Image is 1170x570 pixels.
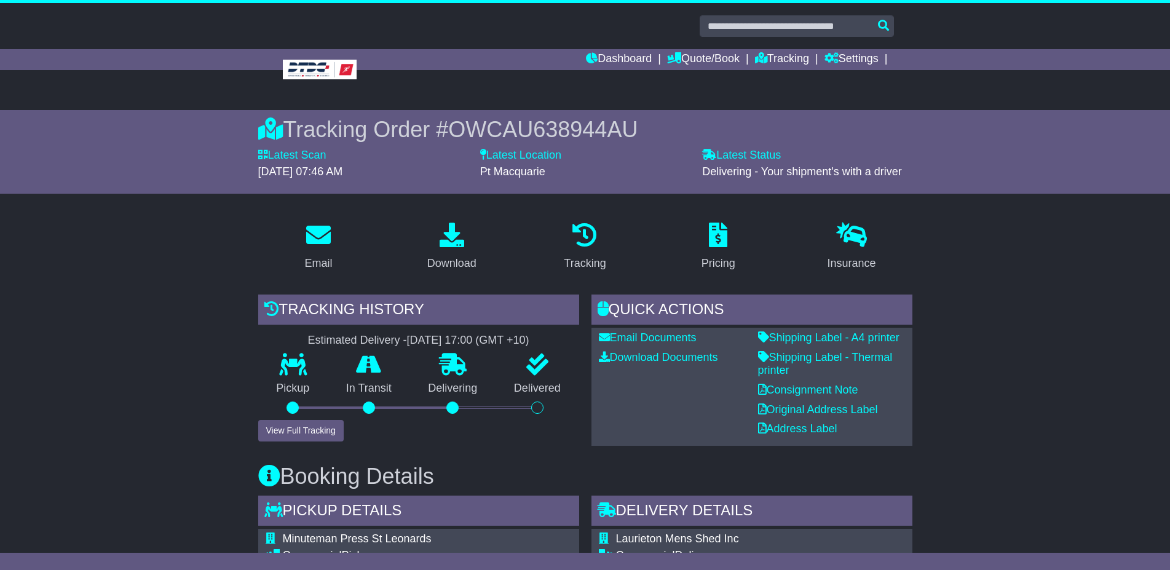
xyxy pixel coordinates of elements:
[820,218,884,276] a: Insurance
[258,165,343,178] span: [DATE] 07:46 AM
[258,334,579,347] div: Estimated Delivery -
[296,218,340,276] a: Email
[586,49,652,70] a: Dashboard
[564,255,606,272] div: Tracking
[591,295,912,328] div: Quick Actions
[824,49,879,70] a: Settings
[702,149,781,162] label: Latest Status
[694,218,743,276] a: Pricing
[258,382,328,395] p: Pickup
[758,422,837,435] a: Address Label
[616,549,675,561] span: Commercial
[480,149,561,162] label: Latest Location
[407,334,529,347] div: [DATE] 17:00 (GMT +10)
[599,331,697,344] a: Email Documents
[258,116,912,143] div: Tracking Order #
[755,49,809,70] a: Tracking
[758,384,858,396] a: Consignment Note
[591,496,912,529] div: Delivery Details
[419,218,484,276] a: Download
[758,331,899,344] a: Shipping Label - A4 printer
[448,117,638,142] span: OWCAU638944AU
[427,255,476,272] div: Download
[556,218,614,276] a: Tracking
[599,351,718,363] a: Download Documents
[304,255,332,272] div: Email
[283,532,432,545] span: Minuteman Press St Leonards
[258,496,579,529] div: Pickup Details
[258,464,912,489] h3: Booking Details
[828,255,876,272] div: Insurance
[480,165,545,178] span: Pt Macquarie
[410,382,496,395] p: Delivering
[616,549,888,563] div: Delivery
[496,382,579,395] p: Delivered
[283,549,342,561] span: Commercial
[667,49,740,70] a: Quote/Book
[616,532,739,545] span: Laurieton Mens Shed Inc
[258,149,326,162] label: Latest Scan
[328,382,410,395] p: In Transit
[283,549,520,563] div: Pickup
[758,351,893,377] a: Shipping Label - Thermal printer
[258,420,344,441] button: View Full Tracking
[702,255,735,272] div: Pricing
[758,403,878,416] a: Original Address Label
[258,295,579,328] div: Tracking history
[702,165,902,178] span: Delivering - Your shipment's with a driver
